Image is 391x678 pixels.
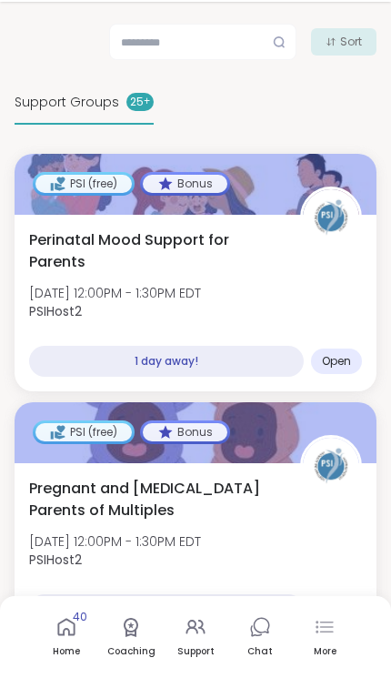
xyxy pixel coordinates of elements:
[247,645,273,658] div: Chat
[39,603,94,671] a: Home40
[73,610,87,625] span: 40
[35,175,132,193] div: PSI (free)
[107,645,155,658] div: Coaching
[35,423,132,441] div: PSI (free)
[29,229,280,273] span: Perinatal Mood Support for Parents
[53,645,80,658] div: Home
[29,302,82,320] b: PSIHost2
[29,594,304,625] div: 2 days away!
[29,346,304,377] div: 1 day away!
[126,93,154,111] div: 25
[29,478,280,521] span: Pregnant and [MEDICAL_DATA] Parents of Multiples
[29,551,82,569] b: PSIHost2
[340,34,362,50] span: Sort
[104,603,158,671] a: Coaching
[233,603,287,671] a: Chat
[314,645,336,658] div: More
[303,189,359,246] img: PSIHost2
[143,175,227,193] div: Bonus
[29,532,201,551] span: [DATE] 12:00PM - 1:30PM EDT
[144,94,150,110] pre: +
[143,423,227,441] div: Bonus
[322,354,351,369] span: Open
[29,284,201,302] span: [DATE] 12:00PM - 1:30PM EDT
[177,645,215,658] div: Support
[303,438,359,494] img: PSIHost2
[168,603,223,671] a: Support
[15,93,119,112] span: Support Groups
